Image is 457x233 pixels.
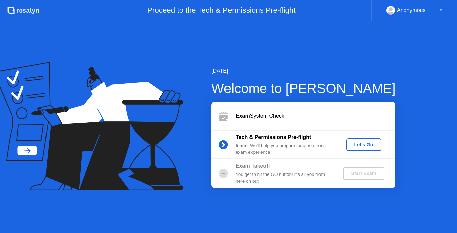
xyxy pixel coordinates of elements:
[349,142,379,147] div: Let's Go
[211,78,396,98] div: Welcome to [PERSON_NAME]
[397,6,426,15] div: Anonymous
[236,134,311,140] b: Tech & Permissions Pre-flight
[236,112,395,120] div: System Check
[211,67,396,75] div: [DATE]
[343,167,384,180] button: Start Exam
[439,6,443,15] div: ▼
[236,171,332,185] div: You get to hit the GO button! It’s all you from here on out
[236,142,332,156] div: : We’ll help you prepare for a no-stress exam experience
[236,113,250,119] b: Exam
[236,143,248,148] b: 5 min
[346,171,381,176] div: Start Exam
[236,163,270,169] b: Exam Takeoff
[346,138,381,151] button: Let's Go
